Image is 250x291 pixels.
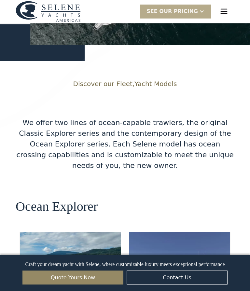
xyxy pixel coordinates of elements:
[146,7,198,15] div: SEE Our Pricing
[25,261,225,267] p: Craft your dream yacht with Selene, where customizable luxury meets exceptional performance
[127,271,228,285] a: Contact Us
[16,117,234,171] div: We offer two lines of ocean-capable trawlers, the original Classic Explorer series and the contem...
[16,1,81,22] img: logo
[22,271,123,285] a: Quote Yours Now
[134,80,177,88] span: Yacht Models
[16,199,98,214] h2: Ocean Explorer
